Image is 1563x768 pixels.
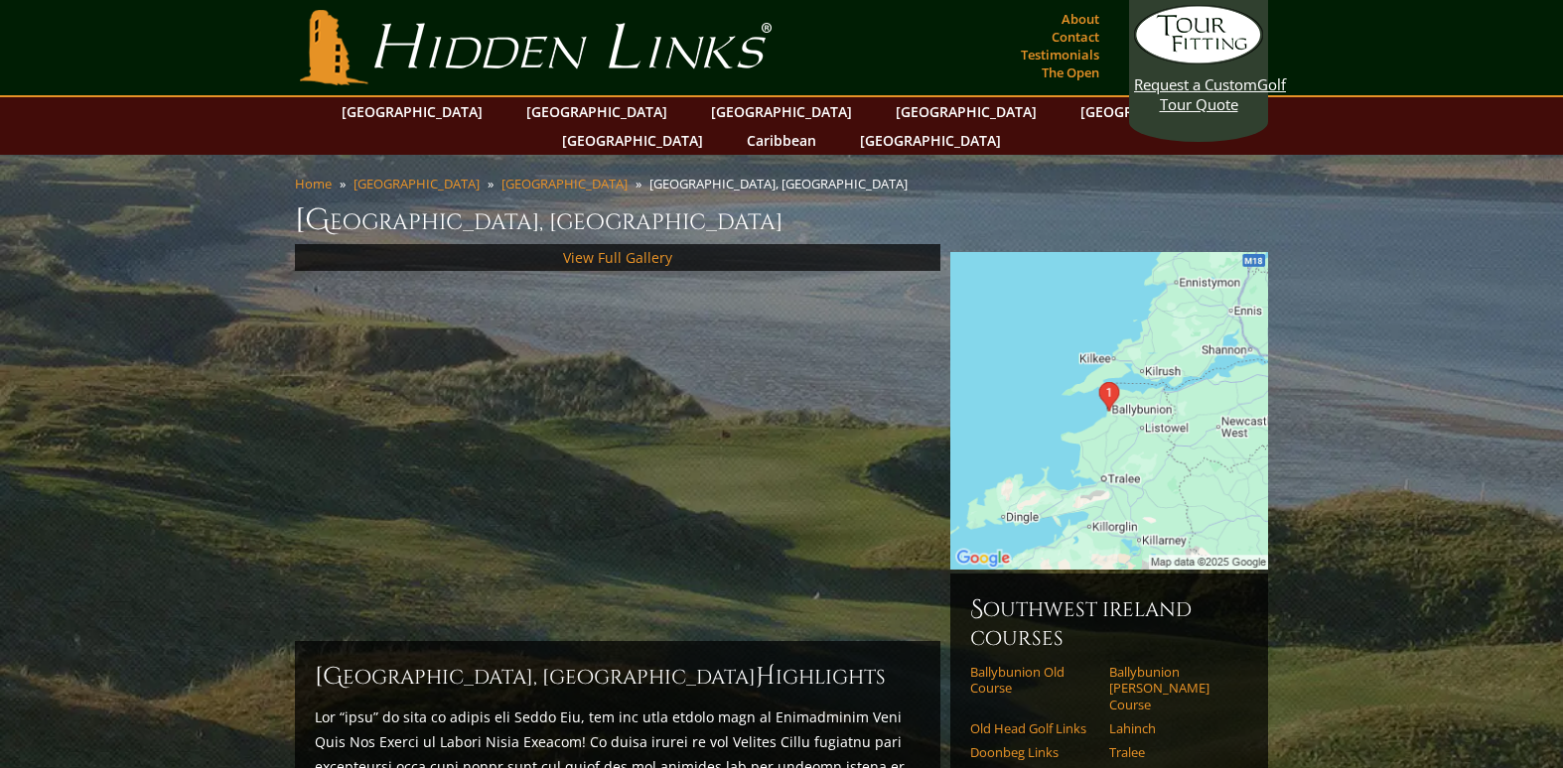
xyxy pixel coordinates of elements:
a: Contact [1047,23,1104,51]
a: [GEOGRAPHIC_DATA] [1070,97,1231,126]
a: Lahinch [1109,720,1235,736]
li: [GEOGRAPHIC_DATA], [GEOGRAPHIC_DATA] [649,175,916,192]
a: [GEOGRAPHIC_DATA] [886,97,1047,126]
a: About [1057,5,1104,33]
span: Request a Custom [1134,74,1257,94]
h2: [GEOGRAPHIC_DATA], [GEOGRAPHIC_DATA] ighlights [315,661,921,693]
a: Home [295,175,332,192]
span: H [756,661,776,693]
a: [GEOGRAPHIC_DATA] [501,175,628,192]
a: [GEOGRAPHIC_DATA] [354,175,480,192]
h1: [GEOGRAPHIC_DATA], [GEOGRAPHIC_DATA] [295,200,1268,240]
a: Old Head Golf Links [970,720,1096,736]
a: [GEOGRAPHIC_DATA] [332,97,493,126]
a: [GEOGRAPHIC_DATA] [552,126,713,155]
a: View Full Gallery [563,248,672,267]
a: The Open [1037,59,1104,86]
a: Ballybunion [PERSON_NAME] Course [1109,664,1235,712]
a: [GEOGRAPHIC_DATA] [850,126,1011,155]
a: Testimonials [1016,41,1104,68]
h6: Southwest Ireland Courses [970,593,1248,652]
a: Caribbean [737,126,826,155]
a: Request a CustomGolf Tour Quote [1134,5,1263,114]
a: [GEOGRAPHIC_DATA] [701,97,862,126]
img: Google Map of Sandhill Rd, Ballybunnion, Co. Kerry, Ireland [950,252,1268,570]
a: Doonbeg Links [970,744,1096,760]
a: Tralee [1109,744,1235,760]
a: [GEOGRAPHIC_DATA] [516,97,677,126]
a: Ballybunion Old Course [970,664,1096,697]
